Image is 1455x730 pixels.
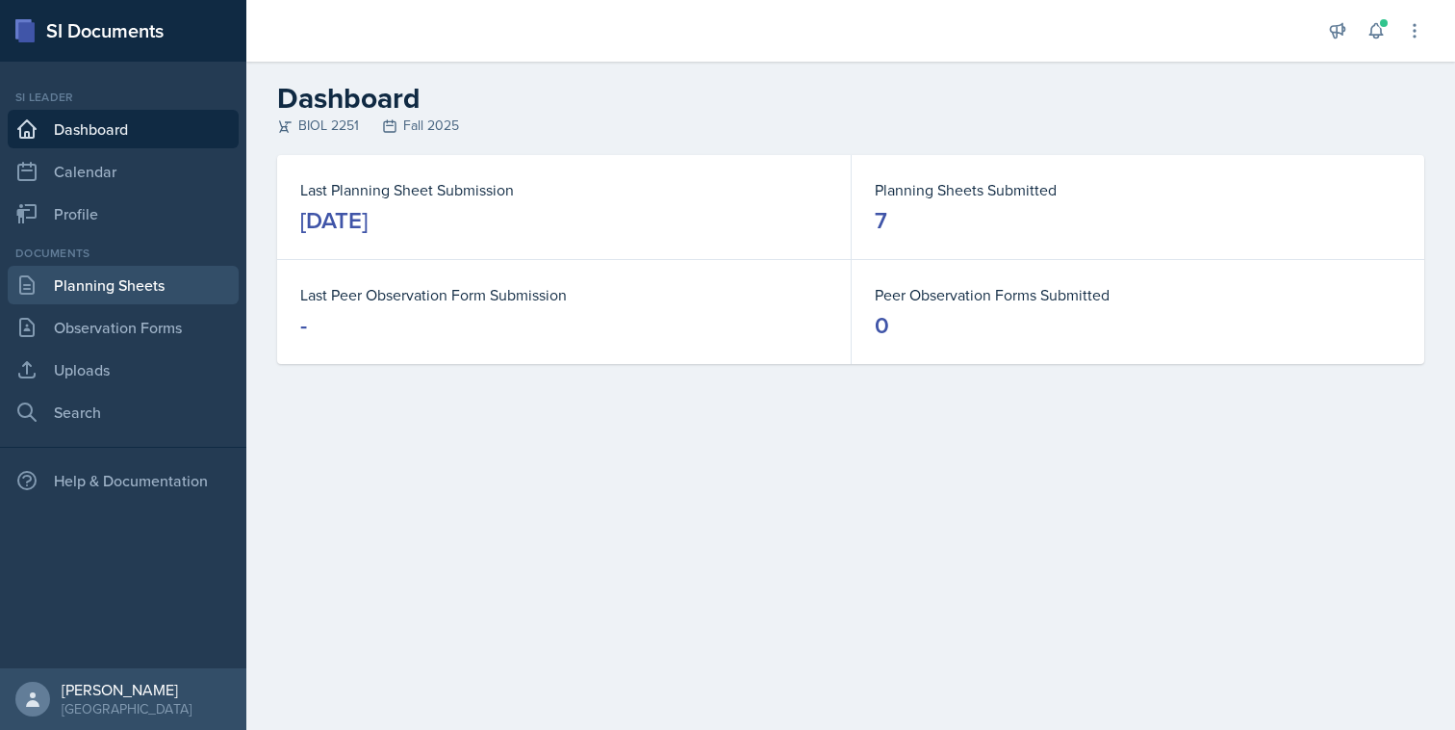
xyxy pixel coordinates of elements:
a: Calendar [8,152,239,191]
div: [PERSON_NAME] [62,680,191,699]
dt: Peer Observation Forms Submitted [875,283,1401,306]
a: Profile [8,195,239,233]
div: Help & Documentation [8,461,239,500]
div: [DATE] [300,205,368,236]
h2: Dashboard [277,81,1424,116]
dt: Last Peer Observation Form Submission [300,283,828,306]
div: Documents [8,245,239,262]
dt: Last Planning Sheet Submission [300,178,828,201]
div: BIOL 2251 Fall 2025 [277,116,1424,136]
dt: Planning Sheets Submitted [875,178,1401,201]
a: Planning Sheets [8,266,239,304]
a: Dashboard [8,110,239,148]
div: [GEOGRAPHIC_DATA] [62,699,191,718]
a: Observation Forms [8,308,239,347]
div: 0 [875,310,889,341]
div: - [300,310,307,341]
div: 7 [875,205,887,236]
a: Search [8,393,239,431]
div: Si leader [8,89,239,106]
a: Uploads [8,351,239,389]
